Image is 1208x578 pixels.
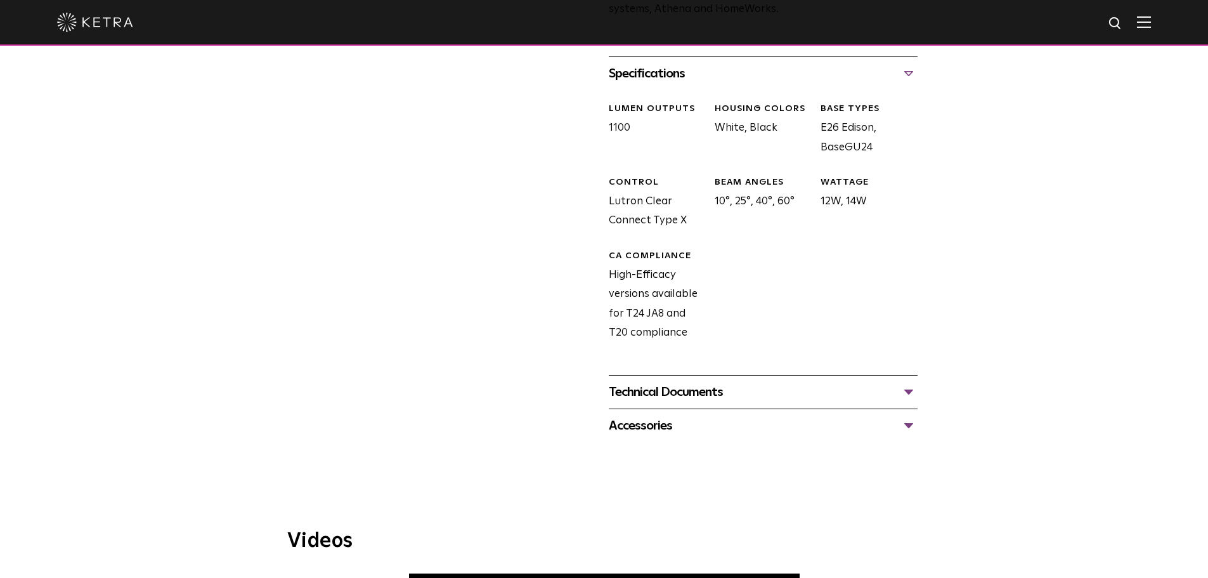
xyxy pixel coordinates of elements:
div: 12W, 14W [811,176,917,231]
img: search icon [1108,16,1124,32]
img: ketra-logo-2019-white [57,13,133,32]
div: E26 Edison, BaseGU24 [811,103,917,157]
div: Accessories [609,416,918,436]
div: BASE TYPES [821,103,917,115]
div: CA Compliance [609,250,705,263]
div: High-Efficacy versions available for T24 JA8 and T20 compliance [599,250,705,343]
div: White, Black [705,103,811,157]
div: 1100 [599,103,705,157]
div: CONTROL [609,176,705,189]
div: Lutron Clear Connect Type X [599,176,705,231]
div: 10°, 25°, 40°, 60° [705,176,811,231]
div: HOUSING COLORS [715,103,811,115]
div: BEAM ANGLES [715,176,811,189]
div: Specifications [609,63,918,84]
div: WATTAGE [821,176,917,189]
div: Technical Documents [609,382,918,402]
div: LUMEN OUTPUTS [609,103,705,115]
h3: Videos [287,531,921,551]
img: Hamburger%20Nav.svg [1137,16,1151,28]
